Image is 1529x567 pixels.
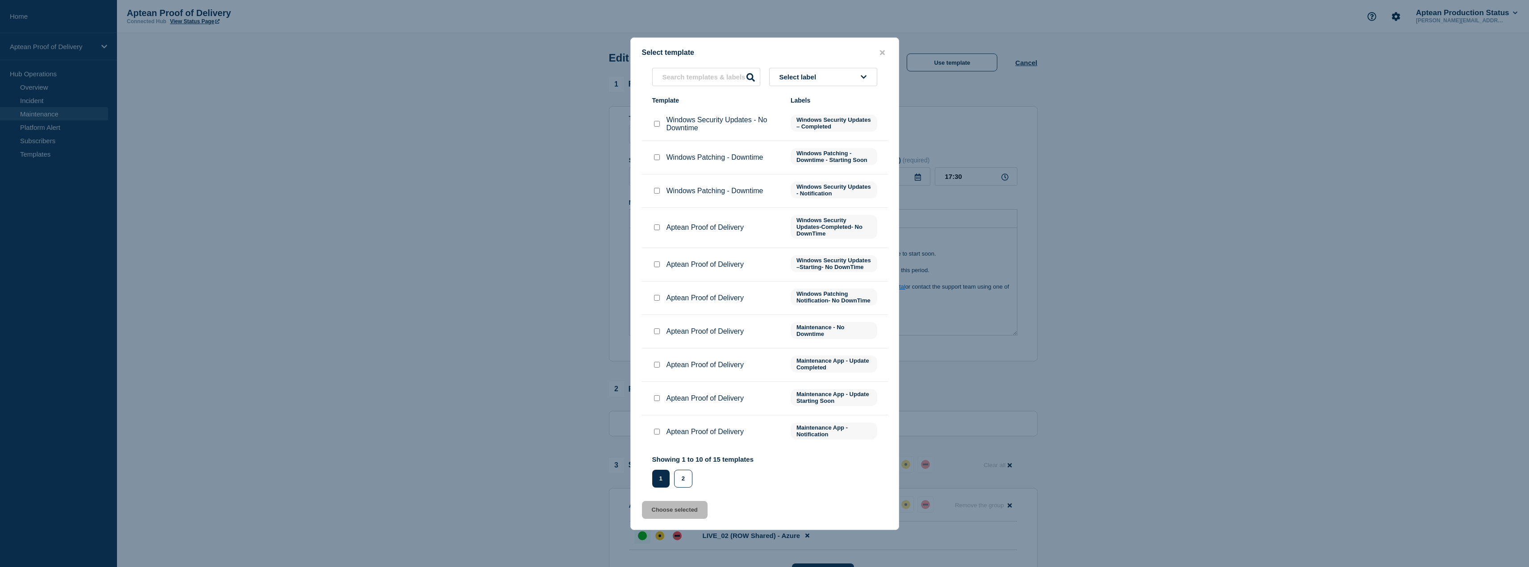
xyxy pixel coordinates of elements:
[667,153,763,161] p: Windows Patching - Downtime
[654,429,660,435] input: Aptean Proof of Delivery checkbox
[667,261,744,269] p: Aptean Proof of Delivery
[667,116,782,132] p: Windows Security Updates - No Downtime
[652,68,760,86] input: Search templates & labels
[654,121,660,127] input: Windows Security Updates - No Downtime checkbox
[654,295,660,301] input: Aptean Proof of Delivery checkbox
[654,261,660,267] input: Aptean Proof of Delivery checkbox
[791,148,877,165] span: Windows Patching - Downtime - Starting Soon
[791,389,877,406] span: Maintenance App - Update Starting Soon
[791,322,877,339] span: Maintenance - No Downtime
[667,187,763,195] p: Windows Patching - Downtime
[674,470,692,488] button: 2
[791,182,877,199] span: Windows Security Updates - Notification
[654,395,660,401] input: Aptean Proof of Delivery checkbox
[667,361,744,369] p: Aptean Proof of Delivery
[769,68,877,86] button: Select label
[652,470,670,488] button: 1
[791,215,877,239] span: Windows Security Updates-Completed- No DownTime
[667,428,744,436] p: Aptean Proof of Delivery
[667,394,744,402] p: Aptean Proof of Delivery
[654,224,660,230] input: Aptean Proof of Delivery checkbox
[667,223,744,232] p: Aptean Proof of Delivery
[877,49,887,57] button: close button
[654,154,660,160] input: Windows Patching - Downtime checkbox
[654,188,660,194] input: Windows Patching - Downtime checkbox
[791,356,877,372] span: Maintenance App - Update Completed
[779,73,820,81] span: Select label
[654,362,660,368] input: Aptean Proof of Delivery checkbox
[791,115,877,132] span: Windows Security Updates – Completed
[667,327,744,335] p: Aptean Proof of Delivery
[791,255,877,272] span: Windows Security Updates –Starting- No DownTime
[791,97,877,104] div: Labels
[654,328,660,334] input: Aptean Proof of Delivery checkbox
[652,97,782,104] div: Template
[791,422,877,439] span: Maintenance App - Notification
[667,294,744,302] p: Aptean Proof of Delivery
[631,49,899,57] div: Select template
[652,455,754,463] p: Showing 1 to 10 of 15 templates
[791,289,877,306] span: Windows Patching Notification- No DownTime
[642,501,708,519] button: Choose selected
